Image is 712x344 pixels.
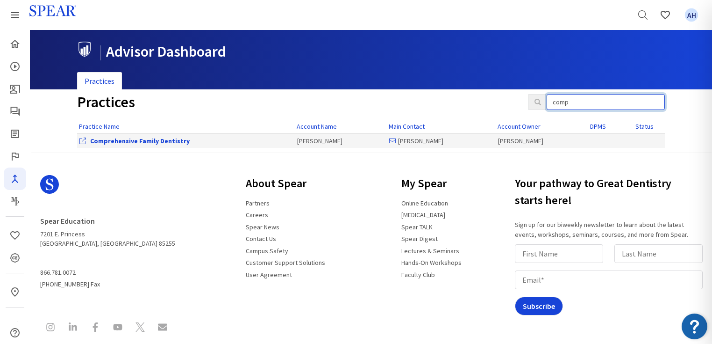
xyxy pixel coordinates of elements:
address: 7201 E. Princess [GEOGRAPHIC_DATA], [GEOGRAPHIC_DATA] 85255 [40,212,175,248]
h1: Advisor Dashboard [77,42,658,60]
h3: About Spear [240,171,331,196]
a: Practice Name [79,122,120,131]
a: In-Person & Virtual [4,281,26,303]
a: Account Name [297,122,337,131]
button: Open Resource Center [682,314,707,339]
div: [PERSON_NAME] [498,136,586,146]
a: Spear Education on LinkedIn [63,317,83,340]
a: Practices [77,72,122,90]
a: Spear TALK [396,219,438,235]
span: | [99,42,102,61]
a: Courses [4,55,26,78]
a: Navigator Pro [4,168,26,190]
input: First Name [515,244,603,263]
a: Spear Education on Instagram [40,317,61,340]
input: Last Name [614,244,703,263]
a: Favorites [654,4,676,26]
a: Spear Education on Facebook [85,317,106,340]
a: Patient Education [4,78,26,100]
h3: My Spear [396,171,467,196]
h3: Your pathway to Great Dentistry starts here! [515,171,706,212]
span: [PHONE_NUMBER] Fax [40,265,175,289]
a: Spear Digest [4,123,26,145]
a: My Study Club [4,315,26,337]
p: Sign up for our biweekly newsletter to learn about the latest events, workshops, seminars, course... [515,220,706,240]
input: Subscribe [515,297,563,315]
a: Contact Spear Education [152,317,173,340]
img: Resource Center badge [682,314,707,339]
a: Spear Talk [4,100,26,123]
a: Favorites [680,4,703,26]
a: Spear Education on X [130,317,150,340]
a: Contact Us [240,231,282,247]
a: Online Education [396,195,454,211]
input: Email* [515,271,703,289]
a: Status [635,122,654,131]
a: Masters Program [4,190,26,212]
a: View Office Dashboard [90,137,190,145]
a: Partners [240,195,275,211]
svg: Spear Logo [40,175,59,194]
a: Faculty Club [396,267,441,283]
a: CE Credits [4,247,26,269]
a: Lectures & Seminars [396,243,465,259]
a: 866.781.0072 [40,265,81,281]
h1: Practices [77,94,514,110]
a: Spear Products [4,4,26,26]
a: Spear Logo [40,171,175,205]
a: Customer Support Solutions [240,255,331,271]
a: Search [632,4,654,26]
a: [MEDICAL_DATA] [396,207,451,223]
a: Home [4,33,26,55]
a: Spear Education on YouTube [107,317,128,340]
a: Favorites [4,224,26,247]
a: Hands-On Workshops [396,255,467,271]
a: Campus Safety [240,243,294,259]
a: Spear News [240,219,285,235]
a: Main Contact [389,122,425,131]
a: Spear Digest [396,231,443,247]
a: Account Owner [498,122,541,131]
a: Spear Education [40,212,100,229]
a: User Agreement [240,267,298,283]
span: AH [685,8,698,22]
a: Careers [240,207,274,223]
input: Search Practices [547,94,665,110]
a: Faculty Club Elite [4,145,26,168]
a: Help [4,322,26,344]
div: [PERSON_NAME] [297,136,385,146]
div: [PERSON_NAME] [389,136,493,146]
a: DPMS [590,122,606,131]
